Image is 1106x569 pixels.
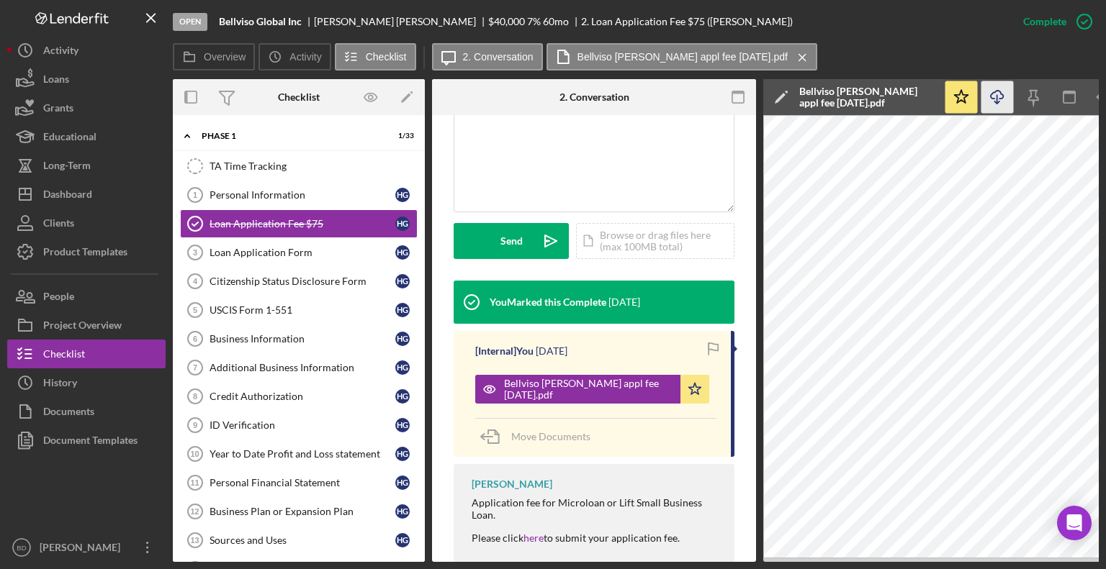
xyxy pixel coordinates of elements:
[210,448,395,460] div: Year to Date Profit and Loss statement
[193,191,197,199] tspan: 1
[490,296,606,308] div: You Marked this Complete
[7,65,166,94] a: Loans
[193,306,197,314] tspan: 5
[511,430,590,442] span: Move Documents
[193,248,197,257] tspan: 3
[395,217,410,231] div: H G
[180,324,418,353] a: 6Business InformationHG
[395,274,410,288] div: H G
[43,65,69,97] div: Loans
[559,91,629,103] div: 2. Conversation
[180,353,418,382] a: 7Additional Business InformationHG
[432,43,543,70] button: 2. Conversation
[219,16,302,27] b: Bellviso Global Inc
[289,51,321,63] label: Activity
[258,43,331,70] button: Activity
[43,282,74,314] div: People
[43,426,138,458] div: Document Templates
[17,544,26,552] text: BD
[7,368,166,397] button: History
[210,218,395,229] div: Loan Application Fee $75
[180,296,418,324] a: 5USCIS Form 1-551HG
[475,419,605,455] button: Move Documents
[193,334,197,343] tspan: 6
[173,13,207,31] div: Open
[475,375,709,404] button: Bellviso [PERSON_NAME] appl fee [DATE].pdf
[577,51,788,63] label: Bellviso [PERSON_NAME] appl fee [DATE].pdf
[204,51,246,63] label: Overview
[395,245,410,260] div: H G
[210,362,395,373] div: Additional Business Information
[7,426,166,455] button: Document Templates
[180,382,418,411] a: 8Credit AuthorizationHG
[180,267,418,296] a: 4Citizenship Status Disclosure FormHG
[395,303,410,317] div: H G
[210,477,395,488] div: Personal Financial Statement
[463,51,534,63] label: 2. Conversation
[395,332,410,346] div: H G
[210,534,395,546] div: Sources and Uses
[488,15,525,27] span: $40,000
[278,91,320,103] div: Checklist
[7,209,166,237] button: Clients
[43,237,127,270] div: Product Templates
[388,132,414,140] div: 1 / 33
[395,475,410,490] div: H G
[504,378,673,401] div: Bellviso [PERSON_NAME] appl fee [DATE].pdf
[472,478,552,490] div: [PERSON_NAME]
[190,507,199,516] tspan: 12
[1023,7,1066,36] div: Complete
[193,421,197,429] tspan: 9
[210,189,395,201] div: Personal Information
[395,389,410,404] div: H G
[36,533,130,565] div: [PERSON_NAME]
[7,151,166,180] button: Long-Term
[7,533,166,562] button: BD[PERSON_NAME]
[7,122,166,151] button: Educational
[210,391,395,402] div: Credit Authorization
[523,532,544,544] a: here
[395,360,410,375] div: H G
[180,181,418,209] a: 1Personal InformationHG
[180,411,418,440] a: 9ID VerificationHG
[543,16,569,27] div: 60 mo
[180,152,418,181] a: TA Time Tracking
[395,418,410,432] div: H G
[1009,7,1099,36] button: Complete
[314,16,488,27] div: [PERSON_NAME] [PERSON_NAME]
[43,311,122,343] div: Project Overview
[395,504,410,519] div: H G
[608,296,640,308] time: 2025-08-25 16:42
[43,340,85,372] div: Checklist
[7,36,166,65] button: Activity
[7,94,166,122] button: Grants
[180,209,418,238] a: Loan Application Fee $75HG
[7,397,166,426] button: Documents
[7,180,166,209] button: Dashboard
[7,237,166,266] button: Product Templates
[210,247,395,258] div: Loan Application Form
[43,94,73,126] div: Grants
[366,51,407,63] label: Checklist
[210,419,395,431] div: ID Verification
[475,345,534,357] div: [Internal] You
[43,122,96,155] div: Educational
[7,340,166,368] button: Checklist
[193,392,197,401] tspan: 8
[581,16,793,27] div: 2. Loan Application Fee $75 ([PERSON_NAME])
[454,223,569,259] button: Send
[7,282,166,311] button: People
[1057,506,1092,540] div: Open Intercom Messenger
[395,447,410,461] div: H G
[210,333,395,345] div: Business Information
